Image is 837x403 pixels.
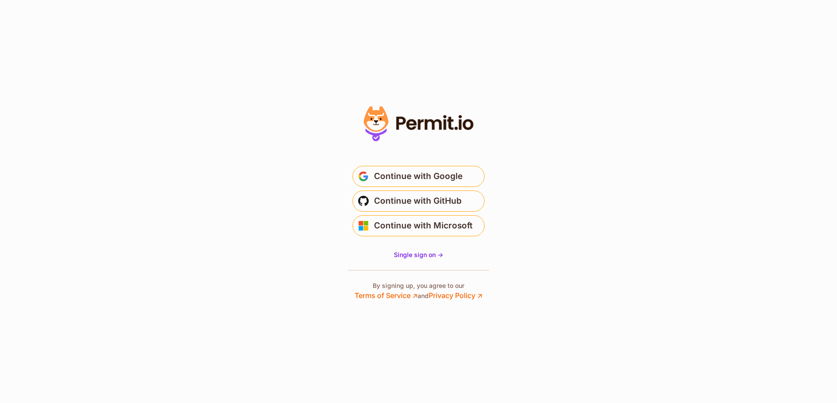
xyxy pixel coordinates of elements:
span: Continue with Microsoft [374,219,473,233]
span: Continue with GitHub [374,194,462,208]
span: Continue with Google [374,169,463,183]
button: Continue with GitHub [352,190,485,212]
a: Terms of Service ↗ [355,291,418,300]
button: Continue with Microsoft [352,215,485,236]
a: Single sign on -> [394,250,443,259]
span: Single sign on -> [394,251,443,258]
button: Continue with Google [352,166,485,187]
a: Privacy Policy ↗ [429,291,482,300]
p: By signing up, you agree to our and [355,281,482,301]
